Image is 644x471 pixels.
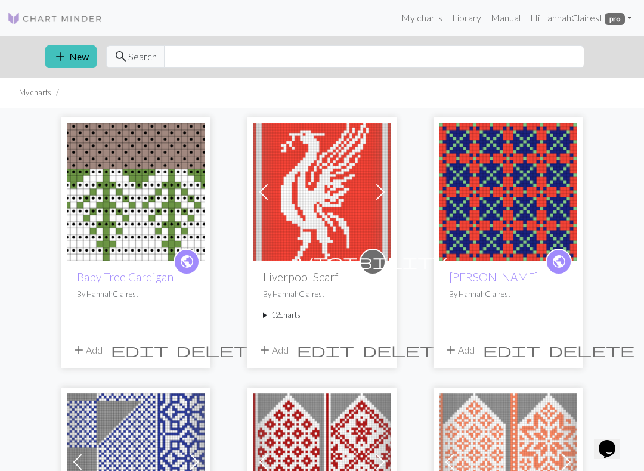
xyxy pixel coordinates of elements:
[479,339,544,361] button: Edit
[179,250,194,274] i: public
[297,342,354,358] span: edit
[552,250,566,274] i: public
[546,249,572,275] a: public
[444,342,458,358] span: add
[544,339,639,361] button: Delete
[605,13,625,25] span: pro
[439,455,577,466] a: Right Hand
[258,342,272,358] span: add
[439,185,577,196] a: Molly Sweater
[72,342,86,358] span: add
[111,343,168,357] i: Edit
[128,49,157,64] span: Search
[263,289,381,300] p: By HannahClairest
[77,289,195,300] p: By HannahClairest
[111,342,168,358] span: edit
[107,339,172,361] button: Edit
[439,339,479,361] button: Add
[53,48,67,65] span: add
[7,11,103,26] img: Logo
[253,123,391,261] img: Liverbird
[363,342,448,358] span: delete
[253,185,391,196] a: Liverbird
[298,252,447,271] span: visibility
[594,423,632,459] iframe: chat widget
[483,342,540,358] span: edit
[45,45,97,68] button: New
[174,249,200,275] a: public
[449,270,538,284] a: [PERSON_NAME]
[67,339,107,361] button: Add
[297,343,354,357] i: Edit
[293,339,358,361] button: Edit
[67,123,205,261] img: Baby Tree Cardigan
[172,339,267,361] button: Delete
[552,252,566,271] span: public
[483,343,540,357] i: Edit
[77,270,174,284] a: Baby Tree Cardigan
[179,252,194,271] span: public
[486,6,525,30] a: Manual
[177,342,262,358] span: delete
[439,123,577,261] img: Molly Sweater
[263,309,381,321] summary: 12charts
[19,87,51,98] li: My charts
[67,455,205,466] a: Right Hand
[358,339,453,361] button: Delete
[449,289,567,300] p: By HannahClairest
[263,270,381,284] h2: Liverpool Scarf
[525,6,637,30] a: HiHannahClairest pro
[447,6,486,30] a: Library
[67,185,205,196] a: Baby Tree Cardigan
[114,48,128,65] span: search
[253,455,391,466] a: Right Hand
[253,339,293,361] button: Add
[298,250,447,274] i: private
[397,6,447,30] a: My charts
[549,342,634,358] span: delete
